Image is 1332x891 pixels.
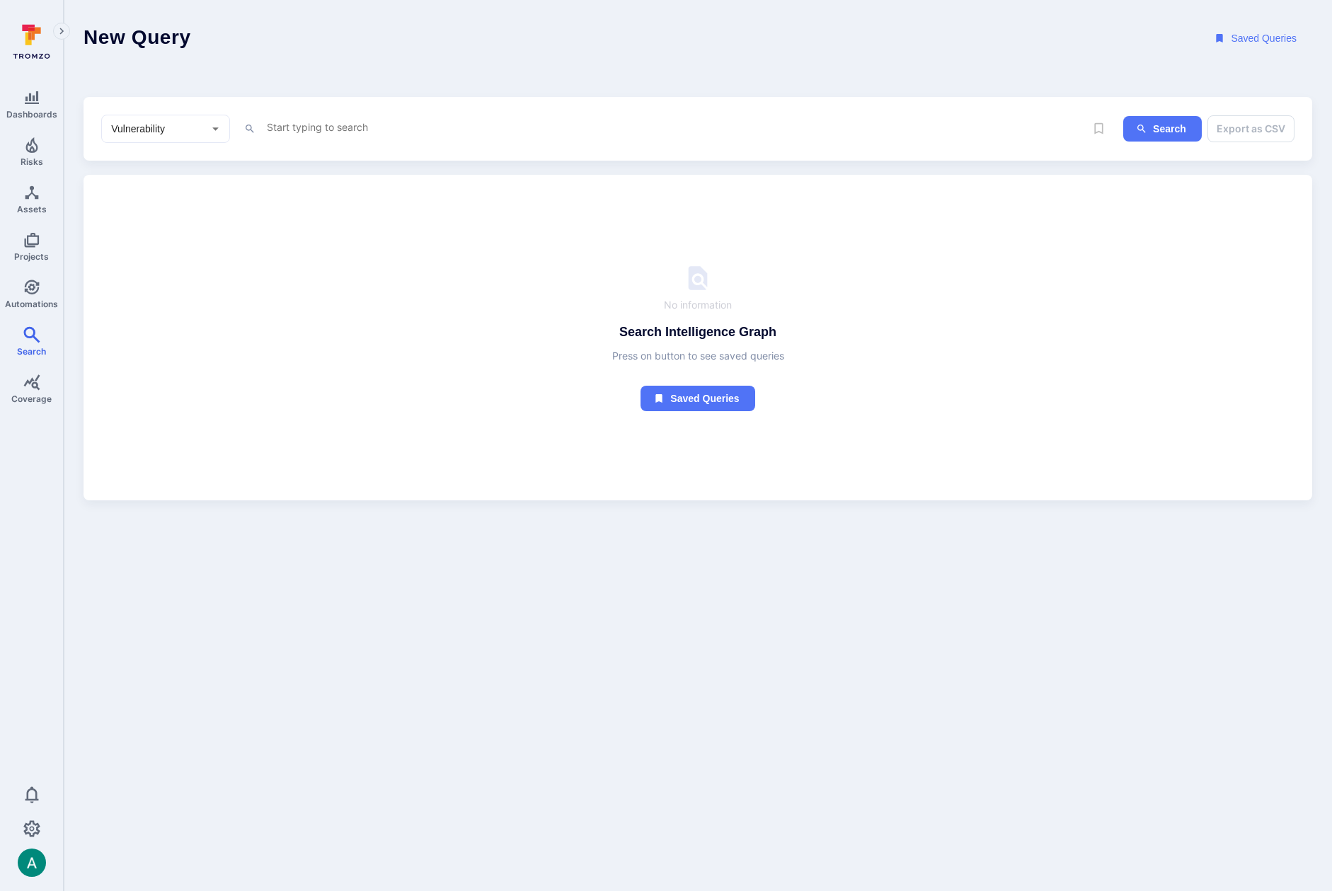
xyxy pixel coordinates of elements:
a: Saved queries [641,363,754,412]
textarea: Intelligence Graph search area [265,118,1056,136]
span: Search [17,346,46,357]
span: Save query [1086,115,1112,142]
span: Risks [21,156,43,167]
h4: Search Intelligence Graph [619,323,776,340]
span: Dashboards [6,109,57,120]
button: Open [207,120,224,137]
button: Saved Queries [1201,25,1312,52]
h1: New Query [84,25,191,52]
span: No information [664,298,732,312]
span: Assets [17,204,47,214]
img: ACg8ocLSa5mPYBaXNx3eFu_EmspyJX0laNWN7cXOFirfQ7srZveEpg=s96-c [18,849,46,877]
i: Expand navigation menu [57,25,67,38]
span: Coverage [11,393,52,404]
span: Automations [5,299,58,309]
div: Arjan Dehar [18,849,46,877]
span: Press on button to see saved queries [612,349,784,363]
button: Expand navigation menu [53,23,70,40]
button: Saved queries [641,386,754,412]
span: Projects [14,251,49,262]
button: ig-search [1123,116,1202,142]
button: Export as CSV [1207,115,1294,142]
input: Select basic entity [108,122,202,136]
